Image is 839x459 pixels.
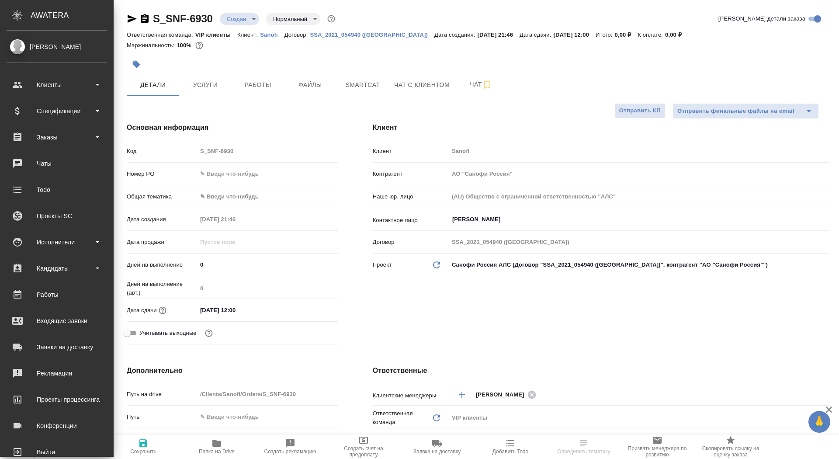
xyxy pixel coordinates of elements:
[7,445,107,459] div: Выйти
[718,14,805,23] span: [PERSON_NAME] детали заказа
[127,238,197,247] p: Дата продажи
[7,157,107,170] div: Чаты
[284,31,310,38] p: Договор:
[326,13,337,24] button: Доп статусы указывают на важность/срочность заказа
[332,445,395,458] span: Создать счет на предоплату
[180,435,253,459] button: Папка на Drive
[289,80,331,90] span: Файлы
[482,80,492,90] svg: Подписаться
[373,365,829,376] h4: Ответственные
[614,103,666,118] button: Отправить КП
[7,419,107,432] div: Конференции
[449,145,829,157] input: Пустое поле
[7,183,107,196] div: Todo
[260,31,284,38] a: Sanofi
[127,55,146,74] button: Добавить тэг
[2,284,111,306] a: Работы
[7,393,107,406] div: Проекты процессинга
[203,327,215,339] button: Выбери, если сб и вс нужно считать рабочими днями для выполнения заказа.
[199,449,235,455] span: Папка на Drive
[127,261,197,269] p: Дней на выполнение
[127,122,338,133] h4: Основная информация
[197,388,338,400] input: Пустое поле
[476,390,530,399] span: [PERSON_NAME]
[197,304,274,316] input: ✎ Введи что-нибудь
[673,103,799,119] button: Отправить финальные файлы на email
[184,80,226,90] span: Услуги
[139,14,150,24] button: Скопировать ссылку
[373,192,449,201] p: Наше юр. лицо
[2,179,111,201] a: Todo
[264,449,316,455] span: Создать рекламацию
[153,13,213,24] a: S_SNF-6930
[327,435,400,459] button: Создать счет на предоплату
[342,80,384,90] span: Smartcat
[7,262,107,275] div: Кандидаты
[127,170,197,178] p: Номер PO
[413,449,461,455] span: Заявка на доставку
[7,104,107,118] div: Спецификации
[449,236,829,248] input: Пустое поле
[197,410,338,423] input: ✎ Введи что-нибудь
[127,390,197,399] p: Путь на drive
[449,167,829,180] input: Пустое поле
[394,80,450,90] span: Чат с клиентом
[626,445,689,458] span: Призвать менеджера по развитию
[476,389,539,400] div: [PERSON_NAME]
[7,42,107,52] div: [PERSON_NAME]
[373,147,449,156] p: Клиент
[127,42,177,49] p: Маржинальность:
[557,449,610,455] span: Определить тематику
[2,389,111,410] a: Проекты процессинга
[132,80,174,90] span: Детали
[2,415,111,437] a: Конференции
[7,78,107,91] div: Клиенты
[270,15,310,23] button: Нормальный
[7,341,107,354] div: Заявки на доставку
[310,31,434,38] a: SSA_2021_054940 ([GEOGRAPHIC_DATA])
[7,288,107,301] div: Работы
[449,257,829,272] div: Санофи Россия АЛС (Договор "SSA_2021_054940 ([GEOGRAPHIC_DATA])", контрагент "АО "Санофи Россия"")
[825,394,826,396] button: Open
[596,31,614,38] p: Итого:
[107,435,180,459] button: Сохранить
[7,367,107,380] div: Рекламации
[373,261,392,269] p: Проект
[373,216,449,225] p: Контактное лицо
[673,103,819,119] div: split button
[373,170,449,178] p: Контрагент
[449,190,829,203] input: Пустое поле
[2,362,111,384] a: Рекламации
[373,122,829,133] h4: Клиент
[31,7,114,24] div: AWATERA
[127,306,157,315] p: Дата сдачи
[7,236,107,249] div: Исполнители
[812,413,827,431] span: 🙏
[547,435,621,459] button: Определить тематику
[825,219,826,220] button: Open
[127,365,338,376] h4: Дополнительно
[373,238,449,247] p: Договор
[200,192,327,201] div: ✎ Введи что-нибудь
[197,282,338,295] input: Пустое поле
[197,167,338,180] input: ✎ Введи что-нибудь
[474,435,547,459] button: Добавить Todo
[237,80,279,90] span: Работы
[127,147,197,156] p: Код
[2,310,111,332] a: Входящие заявки
[197,145,338,157] input: Пустое поле
[224,15,249,23] button: Создан
[197,189,338,204] div: ✎ Введи что-нибудь
[127,413,197,421] p: Путь
[197,236,274,248] input: Пустое поле
[520,31,553,38] p: Дата сдачи:
[127,31,195,38] p: Ответственная команда:
[7,131,107,144] div: Заказы
[434,31,477,38] p: Дата создания:
[195,31,237,38] p: VIP клиенты
[253,435,327,459] button: Создать рекламацию
[7,314,107,327] div: Входящие заявки
[7,209,107,223] div: Проекты SC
